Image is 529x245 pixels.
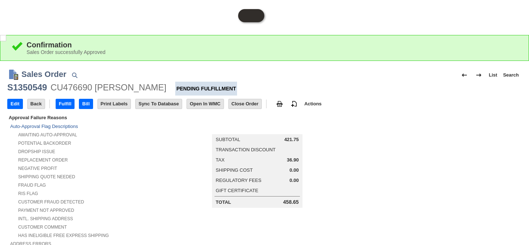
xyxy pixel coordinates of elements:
[18,208,74,213] a: Payment not approved
[18,191,38,196] a: RIS flag
[21,68,67,80] h1: Sales Order
[289,178,298,183] span: 0.00
[187,99,224,109] input: Open In WMC
[216,167,253,173] a: Shipping Cost
[18,199,84,205] a: Customer Fraud Detected
[216,147,276,152] a: Transaction Discount
[7,82,47,93] div: S1350549
[284,137,299,143] span: 421.75
[98,99,131,109] input: Print Labels
[460,71,469,79] img: Previous
[18,233,109,238] a: Has Ineligible Free Express Shipping
[18,216,73,221] a: Intl. Shipping Address
[474,71,483,79] img: Next
[238,9,264,22] iframe: Click here to launch Oracle Guided Learning Help Panel
[136,99,182,109] input: Sync To Database
[70,71,79,79] img: Quick Find
[216,137,240,142] a: Subtotal
[212,122,302,134] caption: Summary
[289,167,298,173] span: 0.00
[27,41,518,49] div: Confirmation
[486,69,500,81] a: List
[10,124,78,129] a: Auto-Approval Flag Descriptions
[79,99,92,109] input: Bill
[18,149,55,154] a: Dropship Issue
[18,183,46,188] a: Fraud Flag
[290,100,298,108] img: add-record.svg
[18,132,77,137] a: Awaiting Auto-Approval
[251,9,264,22] span: Oracle Guided Learning Widget. To move around, please hold and drag
[287,157,299,163] span: 36.90
[18,174,75,179] a: Shipping Quote Needed
[18,225,67,230] a: Customer Comment
[18,141,71,146] a: Potential Backorder
[18,166,57,171] a: Negative Profit
[275,100,284,108] img: print.svg
[283,199,299,205] span: 458.65
[175,82,237,96] div: Pending Fulfillment
[216,178,261,183] a: Regulatory Fees
[216,199,231,205] a: Total
[500,69,522,81] a: Search
[56,99,75,109] input: Fulfill
[51,82,167,93] div: CU476690 [PERSON_NAME]
[229,99,261,109] input: Close Order
[18,157,68,163] a: Replacement Order
[27,49,518,55] div: Sales Order successfully Approved
[8,99,23,109] input: Edit
[301,101,325,106] a: Actions
[216,188,258,193] a: Gift Certificate
[216,157,224,163] a: Tax
[7,113,173,122] div: Approval Failure Reasons
[28,99,45,109] input: Back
